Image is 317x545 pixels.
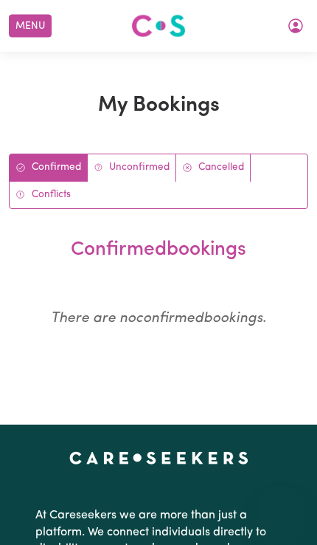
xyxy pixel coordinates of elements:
[280,13,311,38] button: My Account
[15,239,302,262] h2: confirmed bookings
[131,9,186,43] a: Careseekers logo
[9,93,308,118] h1: My Bookings
[258,486,305,533] iframe: 启动消息传送窗口的按钮
[176,154,251,181] a: Cancelled bookings
[131,13,186,39] img: Careseekers logo
[10,182,77,208] a: Conflict bookings
[9,15,52,38] button: Menu
[69,451,248,463] a: Careseekers home page
[88,154,177,181] a: Unconfirmed bookings
[51,312,266,326] em: There are no confirmed bookings.
[10,154,88,181] a: Confirmed bookings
